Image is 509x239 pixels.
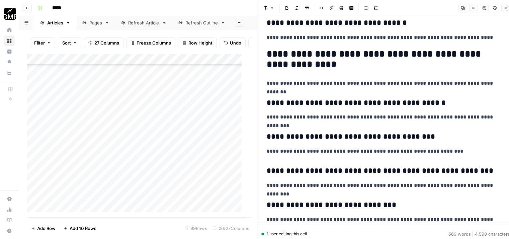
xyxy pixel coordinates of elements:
[261,231,307,237] div: 1 user editing this cell
[27,223,60,234] button: Add Row
[115,16,172,29] a: Refresh Article
[4,46,15,57] a: Insights
[34,39,45,46] span: Filter
[210,223,252,234] div: 26/27 Columns
[230,39,241,46] span: Undo
[4,57,15,68] a: Opportunities
[47,19,63,26] div: Articles
[89,19,102,26] div: Pages
[84,37,123,48] button: 27 Columns
[4,35,15,46] a: Browse
[220,37,246,48] button: Undo
[34,16,76,29] a: Articles
[178,37,217,48] button: Row Height
[37,225,56,232] span: Add Row
[4,8,16,20] img: Growth Marketing Pro Logo
[4,68,15,78] a: Your Data
[62,39,71,46] span: Sort
[94,39,119,46] span: 27 Columns
[70,225,96,232] span: Add 10 Rows
[137,39,171,46] span: Freeze Columns
[188,39,213,46] span: Row Height
[58,37,81,48] button: Sort
[126,37,175,48] button: Freeze Columns
[128,19,159,26] div: Refresh Article
[182,223,210,234] div: 99 Rows
[4,25,15,35] a: Home
[76,16,115,29] a: Pages
[172,16,231,29] a: Refresh Outline
[4,204,15,215] a: Usage
[4,226,15,236] button: Help + Support
[4,193,15,204] a: Settings
[185,19,218,26] div: Refresh Outline
[60,223,100,234] button: Add 10 Rows
[4,215,15,226] a: Learning Hub
[30,37,55,48] button: Filter
[4,5,15,22] button: Workspace: Growth Marketing Pro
